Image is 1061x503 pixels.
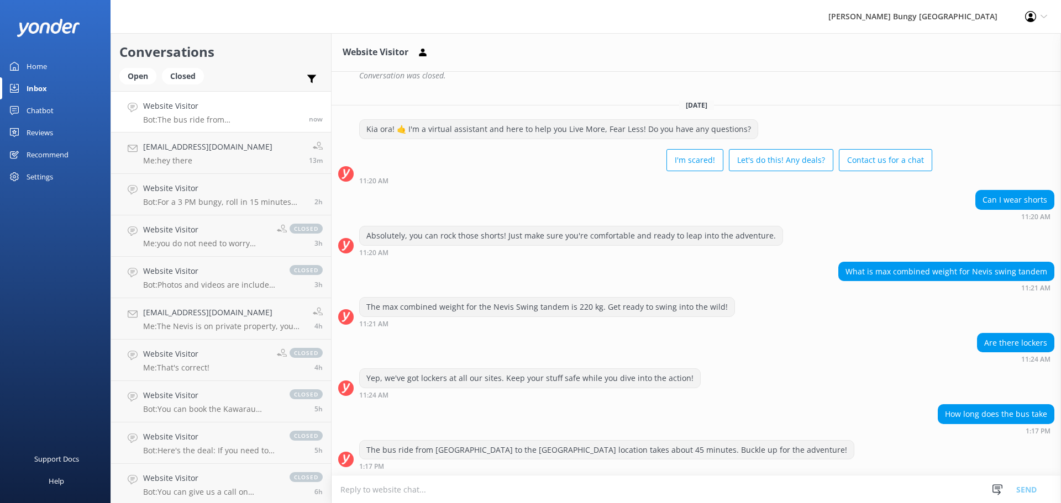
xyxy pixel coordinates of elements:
[290,389,323,399] span: closed
[17,19,80,37] img: yonder-white-logo.png
[143,224,269,236] h4: Website Visitor
[290,431,323,441] span: closed
[27,166,53,188] div: Settings
[359,463,384,470] strong: 1:17 PM
[976,190,1054,209] div: Can I wear shorts
[666,149,723,171] button: I'm scared!
[111,215,331,257] a: Website VisitorMe:you do not need to worry about activity time.closed3h
[359,178,388,184] strong: 11:20 AM
[143,306,304,319] h4: [EMAIL_ADDRESS][DOMAIN_NAME]
[360,120,758,139] div: Kia ora! 🤙 I'm a virtual assistant and here to help you Live More, Fear Less! Do you have any que...
[143,404,279,414] p: Bot: You can book the Kawarau Zipride online at [URL][DOMAIN_NAME]. If you're already at the site...
[1021,356,1051,363] strong: 11:24 AM
[119,70,162,82] a: Open
[27,77,47,99] div: Inbox
[309,156,323,165] span: Oct 11 2025 01:04pm (UTC +13:00) Pacific/Auckland
[839,149,932,171] button: Contact us for a chat
[359,321,388,327] strong: 11:21 AM
[119,41,323,62] h2: Conversations
[978,333,1054,352] div: Are there lockers
[143,197,306,207] p: Bot: For a 3 PM bungy, roll in 15 minutes early if you're driving yourself. If you're catching th...
[314,363,323,372] span: Oct 11 2025 08:36am (UTC +13:00) Pacific/Auckland
[111,340,331,381] a: Website VisitorMe:That's correct!closed4h
[27,99,54,121] div: Chatbot
[838,284,1054,292] div: Oct 11 2025 11:21am (UTC +13:00) Pacific/Auckland
[111,133,331,174] a: [EMAIL_ADDRESS][DOMAIN_NAME]Me:hey there13m
[119,68,156,84] div: Open
[49,470,64,492] div: Help
[977,355,1054,363] div: Oct 11 2025 11:24am (UTC +13:00) Pacific/Auckland
[938,405,1054,423] div: How long does the bus take
[143,115,301,125] p: Bot: The bus ride from [GEOGRAPHIC_DATA] to the [GEOGRAPHIC_DATA] location takes about 45 minutes...
[111,257,331,298] a: Website VisitorBot:Photos and videos are included in the price of all our activities, except for ...
[359,177,932,184] div: Oct 11 2025 11:20am (UTC +13:00) Pacific/Auckland
[359,320,735,327] div: Oct 11 2025 11:21am (UTC +13:00) Pacific/Auckland
[143,239,269,248] p: Me: you do not need to worry about activity time.
[360,226,782,245] div: Absolutely, you can rock those shorts! Just make sure you're comfortable and ready to leap into t...
[143,446,279,456] p: Bot: Here's the deal: If you need to cancel more than 48 hours in advance, you'll get a 100% refu...
[338,66,1054,85] div: 2025-09-26T21:19:30.743
[975,213,1054,220] div: Oct 11 2025 11:20am (UTC +13:00) Pacific/Auckland
[290,348,323,358] span: closed
[359,248,783,256] div: Oct 11 2025 11:20am (UTC +13:00) Pacific/Auckland
[314,280,323,289] span: Oct 11 2025 09:28am (UTC +13:00) Pacific/Auckland
[27,55,47,77] div: Home
[111,91,331,133] a: Website VisitorBot:The bus ride from [GEOGRAPHIC_DATA] to the [GEOGRAPHIC_DATA] location takes ab...
[143,472,279,484] h4: Website Visitor
[314,239,323,248] span: Oct 11 2025 09:29am (UTC +13:00) Pacific/Auckland
[143,348,209,360] h4: Website Visitor
[1026,428,1051,435] strong: 1:17 PM
[27,144,69,166] div: Recommend
[143,156,272,166] p: Me: hey there
[359,250,388,256] strong: 11:20 AM
[314,404,323,414] span: Oct 11 2025 08:04am (UTC +13:00) Pacific/Auckland
[359,392,388,399] strong: 11:24 AM
[938,427,1054,435] div: Oct 11 2025 01:17pm (UTC +13:00) Pacific/Auckland
[290,265,323,275] span: closed
[314,487,323,496] span: Oct 11 2025 07:16am (UTC +13:00) Pacific/Auckland
[143,280,279,290] p: Bot: Photos and videos are included in the price of all our activities, except for the zipride, w...
[359,391,701,399] div: Oct 11 2025 11:24am (UTC +13:00) Pacific/Auckland
[162,70,209,82] a: Closed
[290,224,323,234] span: closed
[1021,285,1051,292] strong: 11:21 AM
[143,182,306,194] h4: Website Visitor
[143,100,301,112] h4: Website Visitor
[839,262,1054,281] div: What is max combined weight for Nevis swing tandem
[162,68,204,84] div: Closed
[729,149,833,171] button: Let's do this! Any deals?
[309,114,323,124] span: Oct 11 2025 01:17pm (UTC +13:00) Pacific/Auckland
[314,446,323,455] span: Oct 11 2025 07:59am (UTC +13:00) Pacific/Auckland
[27,121,53,144] div: Reviews
[359,462,854,470] div: Oct 11 2025 01:17pm (UTC +13:00) Pacific/Auckland
[360,369,700,388] div: Yep, we've got lockers at all our sites. Keep your stuff safe while you dive into the action!
[290,472,323,482] span: closed
[143,265,279,277] h4: Website Visitor
[314,197,323,207] span: Oct 11 2025 11:00am (UTC +13:00) Pacific/Auckland
[143,431,279,443] h4: Website Visitor
[111,381,331,422] a: Website VisitorBot:You can book the Kawarau Zipride online at [URL][DOMAIN_NAME]. If you're alrea...
[111,298,331,340] a: [EMAIL_ADDRESS][DOMAIN_NAME]Me:The Nevis is on private property, you will not be able to get ther...
[314,321,323,331] span: Oct 11 2025 09:09am (UTC +13:00) Pacific/Auckland
[143,389,279,401] h4: Website Visitor
[360,298,734,316] div: The max combined weight for the Nevis Swing tandem is 220 kg. Get ready to swing into the wild!
[679,100,714,110] span: [DATE]
[34,448,79,470] div: Support Docs
[359,66,1054,85] div: Conversation was closed.
[360,441,854,459] div: The bus ride from [GEOGRAPHIC_DATA] to the [GEOGRAPHIC_DATA] location takes about 45 minutes. Buc...
[111,422,331,464] a: Website VisitorBot:Here's the deal: If you need to cancel more than 48 hours in advance, you'll g...
[143,487,279,497] p: Bot: You can give us a call on [PHONE_NUMBER] or [PHONE_NUMBER] to chat with a crew member. Our o...
[143,321,304,331] p: Me: The Nevis is on private property, you will not be able to get there otherwise. You may head o...
[143,141,272,153] h4: [EMAIL_ADDRESS][DOMAIN_NAME]
[1021,214,1051,220] strong: 11:20 AM
[343,45,408,60] h3: Website Visitor
[111,174,331,215] a: Website VisitorBot:For a 3 PM bungy, roll in 15 minutes early if you're driving yourself. If you'...
[143,363,209,373] p: Me: That's correct!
